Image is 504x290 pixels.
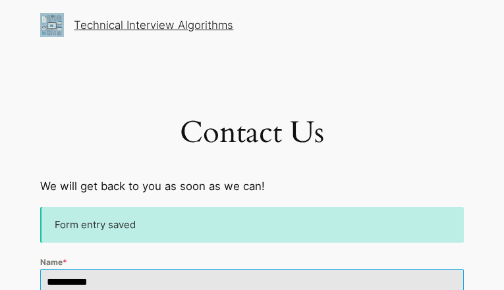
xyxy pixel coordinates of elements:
[40,13,64,37] img: The Technical Interview Algorithms Course
[40,178,464,195] p: We will get back to you as soon as we can!
[40,207,464,242] div: Form entry saved
[40,256,464,269] label: Name
[74,18,233,32] a: Technical Interview Algorithms
[40,116,464,151] h1: Contact Us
